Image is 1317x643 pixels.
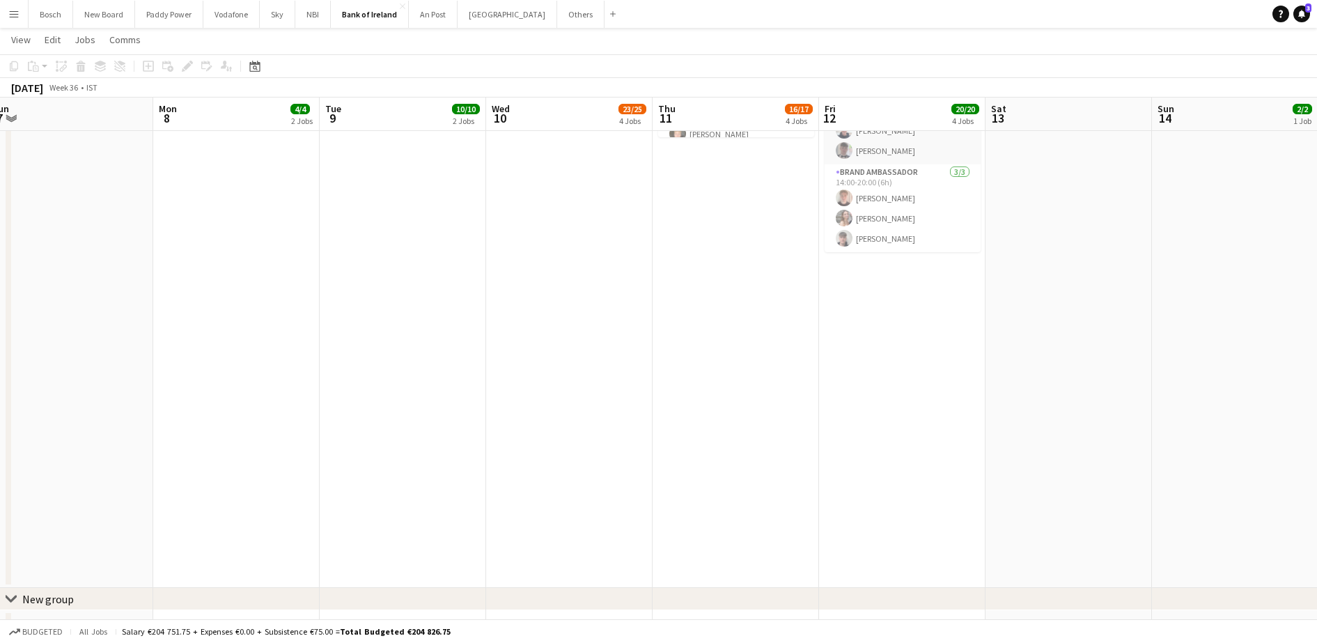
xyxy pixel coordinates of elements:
button: Budgeted [7,624,65,640]
span: Week 36 [46,82,81,93]
div: IST [86,82,98,93]
span: Thu [658,102,676,115]
span: Sat [991,102,1006,115]
button: [GEOGRAPHIC_DATA] [458,1,557,28]
a: 3 [1293,6,1310,22]
span: Wed [492,102,510,115]
button: Others [557,1,605,28]
div: 2 Jobs [453,116,479,126]
a: View [6,31,36,49]
button: Paddy Power [135,1,203,28]
span: 14 [1155,110,1174,126]
span: 11 [656,110,676,126]
span: All jobs [77,626,110,637]
div: 4 Jobs [952,116,979,126]
button: New Board [73,1,135,28]
span: 8 [157,110,177,126]
div: New group [22,592,74,606]
button: Bank of Ireland [331,1,409,28]
span: 4/4 [290,104,310,114]
span: Mon [159,102,177,115]
span: 2/2 [1293,104,1312,114]
span: View [11,33,31,46]
span: Jobs [75,33,95,46]
div: 4 Jobs [786,116,812,126]
span: Budgeted [22,627,63,637]
span: Tue [325,102,341,115]
span: 20/20 [951,104,979,114]
a: Comms [104,31,146,49]
span: 23/25 [618,104,646,114]
span: 10 [490,110,510,126]
a: Jobs [69,31,101,49]
span: Total Budgeted €204 826.75 [340,626,451,637]
div: Salary €204 751.75 + Expenses €0.00 + Subsistence €75.00 = [122,626,451,637]
div: [DATE] [11,81,43,95]
span: 9 [323,110,341,126]
span: 3 [1305,3,1311,13]
a: Edit [39,31,66,49]
span: 16/17 [785,104,813,114]
button: NBI [295,1,331,28]
span: Comms [109,33,141,46]
button: Vodafone [203,1,260,28]
app-card-role: Brand Ambassador3/314:00-20:00 (6h)[PERSON_NAME][PERSON_NAME][PERSON_NAME] [825,164,981,252]
button: An Post [409,1,458,28]
span: Sun [1158,102,1174,115]
span: 12 [823,110,836,126]
span: Fri [825,102,836,115]
span: Edit [45,33,61,46]
div: 4 Jobs [619,116,646,126]
button: Sky [260,1,295,28]
button: Bosch [29,1,73,28]
span: 10/10 [452,104,480,114]
app-job-card: 12:00-21:00 (9h)5/5Virgin Media Cork2 RolesBrand Ambassador2/212:00-21:00 (9h)[PERSON_NAME][PERSO... [825,48,981,252]
div: 2 Jobs [291,116,313,126]
div: 1 Job [1293,116,1311,126]
span: 13 [989,110,1006,126]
